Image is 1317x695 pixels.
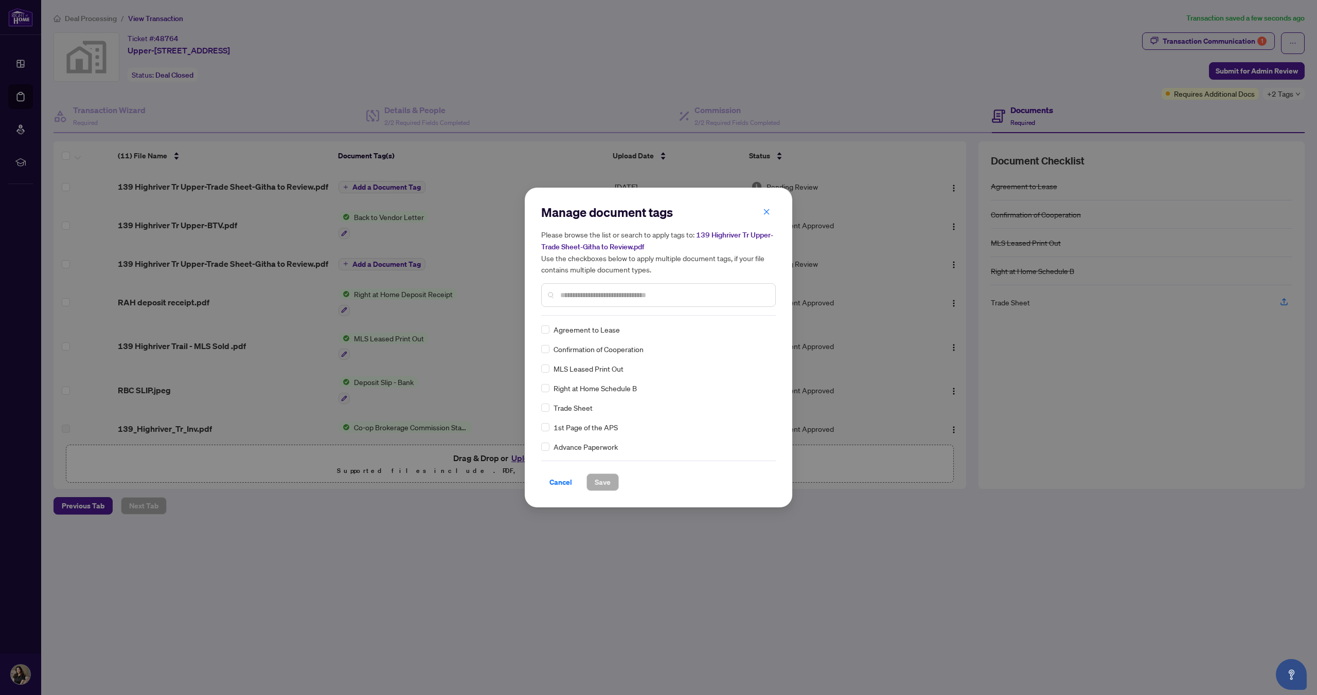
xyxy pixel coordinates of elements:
span: 1st Page of the APS [554,422,618,433]
span: Cancel [549,474,572,490]
span: Confirmation of Cooperation [554,343,644,355]
button: Open asap [1276,659,1307,690]
span: close [763,208,770,215]
span: Agreement to Lease [554,324,620,335]
h2: Manage document tags [541,204,776,221]
span: Advance Paperwork [554,441,618,452]
span: Right at Home Schedule B [554,382,637,394]
span: Trade Sheet [554,402,593,413]
h5: Please browse the list or search to apply tags to: Use the checkboxes below to apply multiple doc... [541,229,776,275]
button: Cancel [541,473,580,491]
span: MLS Leased Print Out [554,363,624,374]
button: Save [586,473,619,491]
